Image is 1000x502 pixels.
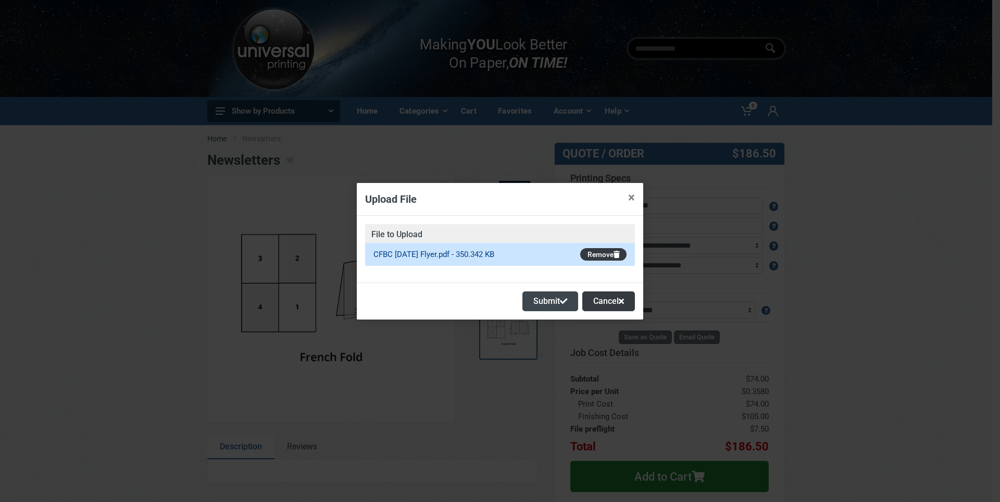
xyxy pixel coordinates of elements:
button: Submit [522,291,578,311]
span: × [628,190,635,205]
span: File to Upload [365,224,635,243]
span: CFBC [DATE] Flyer.pdf - 350.342 KB [373,250,494,259]
button: Close [620,183,643,212]
h5: Upload File [365,191,417,207]
a: Remove [580,248,627,261]
button: Cancel [582,291,635,311]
